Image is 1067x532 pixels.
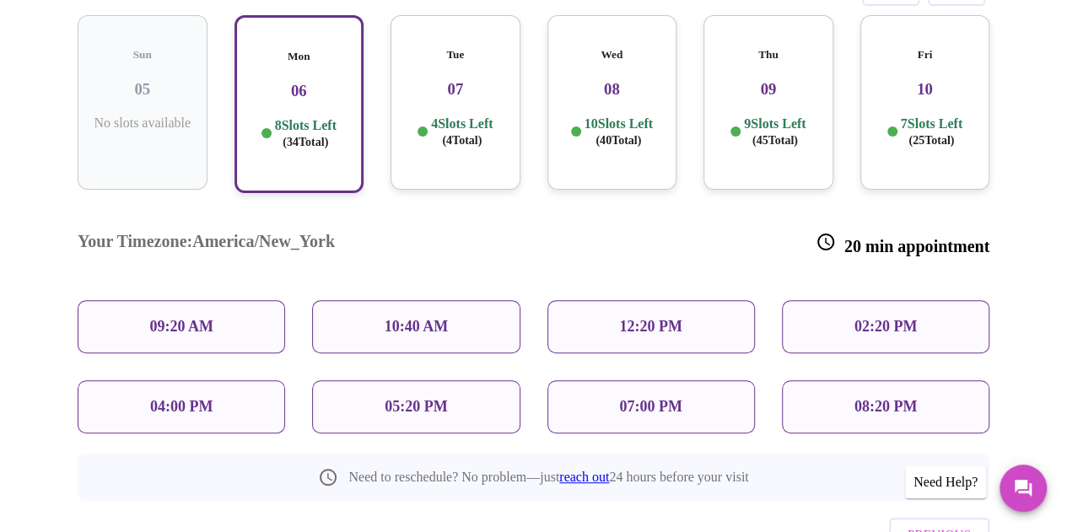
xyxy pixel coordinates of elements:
p: 10:40 AM [385,318,449,336]
h5: Tue [404,48,507,62]
h3: 08 [561,80,664,99]
h5: Thu [717,48,820,62]
span: ( 34 Total) [283,136,328,148]
p: 10 Slots Left [585,116,653,148]
h3: 20 min appointment [816,232,989,256]
h3: 05 [91,80,194,99]
span: ( 40 Total) [595,134,641,147]
h3: 09 [717,80,820,99]
p: No slots available [91,116,194,131]
div: Need Help? [905,466,986,498]
span: ( 25 Total) [908,134,954,147]
p: 12:20 PM [619,318,682,336]
p: 8 Slots Left [275,117,337,150]
p: 04:00 PM [150,398,213,416]
p: 4 Slots Left [431,116,493,148]
p: 9 Slots Left [744,116,806,148]
p: Need to reschedule? No problem—just 24 hours before your visit [348,470,748,485]
h5: Wed [561,48,664,62]
p: 09:20 AM [149,318,213,336]
span: ( 4 Total) [442,134,482,147]
h5: Mon [250,50,349,63]
span: ( 45 Total) [752,134,798,147]
h5: Sun [91,48,194,62]
a: reach out [559,470,609,484]
p: 02:20 PM [854,318,917,336]
h3: 06 [250,82,349,100]
h3: 07 [404,80,507,99]
p: 08:20 PM [854,398,917,416]
h3: Your Timezone: America/New_York [78,232,335,256]
p: 05:20 PM [385,398,447,416]
button: Messages [1000,465,1047,512]
h3: 10 [874,80,977,99]
p: 7 Slots Left [901,116,962,148]
h5: Fri [874,48,977,62]
p: 07:00 PM [619,398,682,416]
